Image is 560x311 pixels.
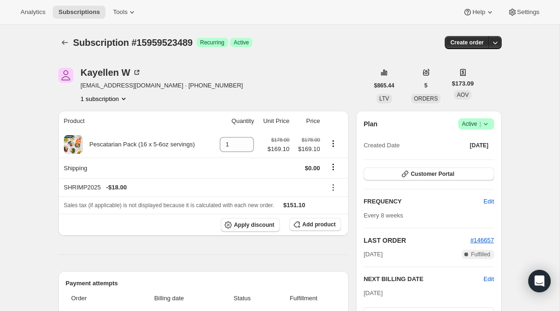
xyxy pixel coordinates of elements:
[478,194,499,209] button: Edit
[289,218,341,231] button: Add product
[53,6,105,19] button: Subscriptions
[364,289,383,297] span: [DATE]
[462,119,490,129] span: Active
[471,251,490,258] span: Fulfilled
[218,294,266,303] span: Status
[292,111,322,131] th: Price
[528,270,551,292] div: Open Intercom Messenger
[326,162,341,172] button: Shipping actions
[483,275,494,284] button: Edit
[364,141,399,150] span: Created Date
[295,145,320,154] span: $169.10
[81,94,128,103] button: Product actions
[379,95,389,102] span: LTV
[419,79,433,92] button: 5
[21,8,45,16] span: Analytics
[445,36,489,49] button: Create order
[83,140,195,149] div: Pescatarian Pack (16 x 5-6oz servings)
[364,167,494,181] button: Customer Portal
[479,120,481,128] span: |
[364,197,483,206] h2: FREQUENCY
[58,36,71,49] button: Subscriptions
[452,79,474,88] span: $173.09
[113,8,127,16] span: Tools
[58,158,213,178] th: Shipping
[364,212,403,219] span: Every 8 weeks
[364,250,383,259] span: [DATE]
[81,68,142,77] div: Kayellen W
[272,294,336,303] span: Fulfillment
[271,137,289,143] small: $178.00
[457,92,469,98] span: AOV
[424,82,427,89] span: 5
[302,137,320,143] small: $178.00
[464,139,494,152] button: [DATE]
[374,82,394,89] span: $865.44
[502,6,545,19] button: Settings
[283,202,305,209] span: $151.10
[126,294,213,303] span: Billing date
[58,68,73,83] span: Kayellen W
[64,135,83,154] img: product img
[213,111,257,131] th: Quantity
[234,39,249,46] span: Active
[234,221,274,229] span: Apply discount
[66,279,342,288] h2: Payment attempts
[483,197,494,206] span: Edit
[106,183,127,192] span: - $18.00
[364,236,470,245] h2: LAST ORDER
[470,237,494,244] a: #146657
[411,170,454,178] span: Customer Portal
[221,218,280,232] button: Apply discount
[66,288,123,309] th: Order
[326,138,341,149] button: Product actions
[58,111,213,131] th: Product
[450,39,483,46] span: Create order
[470,142,489,149] span: [DATE]
[64,202,274,209] span: Sales tax (if applicable) is not displayed because it is calculated with each new order.
[369,79,400,92] button: $865.44
[81,81,243,90] span: [EMAIL_ADDRESS][DOMAIN_NAME] · [PHONE_NUMBER]
[414,95,438,102] span: ORDERS
[107,6,142,19] button: Tools
[470,236,494,245] button: #146657
[457,6,500,19] button: Help
[472,8,485,16] span: Help
[517,8,539,16] span: Settings
[64,183,320,192] div: SHRIMP2025
[200,39,224,46] span: Recurring
[364,275,483,284] h2: NEXT BILLING DATE
[58,8,100,16] span: Subscriptions
[302,221,336,228] span: Add product
[73,37,193,48] span: Subscription #15959523489
[257,111,292,131] th: Unit Price
[15,6,51,19] button: Analytics
[364,119,378,129] h2: Plan
[267,145,289,154] span: $169.10
[305,165,320,172] span: $0.00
